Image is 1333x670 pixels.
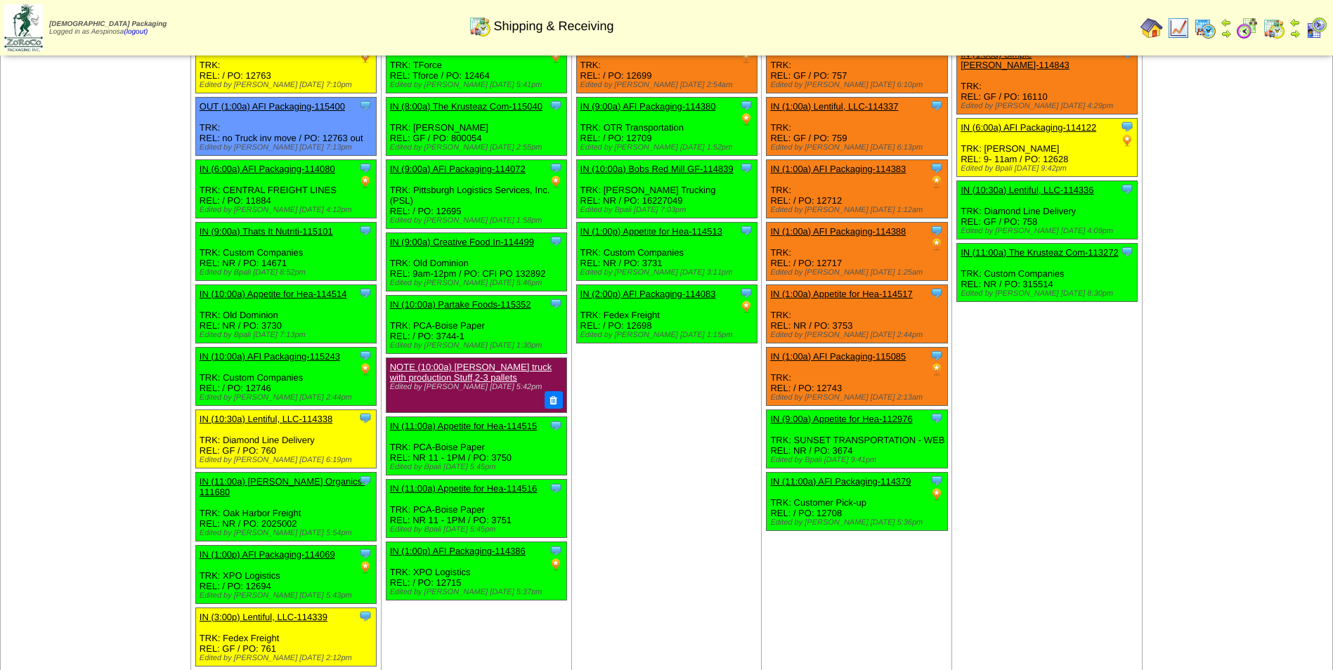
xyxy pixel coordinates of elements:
[767,34,947,93] div: TRK: REL: GF / PO: 757
[545,391,563,409] button: Delete Note
[390,216,566,225] div: Edited by [PERSON_NAME] [DATE] 1:58pm
[770,289,912,299] a: IN (1:00a) Appetite for Hea-114517
[549,481,563,495] img: Tooltip
[576,34,757,93] div: TRK: REL: / PO: 12699
[358,161,372,175] img: Tooltip
[739,286,753,300] img: Tooltip
[200,591,376,600] div: Edited by [PERSON_NAME] [DATE] 5:43pm
[390,341,566,350] div: Edited by [PERSON_NAME] [DATE] 1:30pm
[200,351,340,362] a: IN (10:00a) AFI Packaging-115243
[930,487,944,501] img: PO
[358,473,372,487] img: Tooltip
[195,472,376,541] div: TRK: Oak Harbor Freight REL: NR / PO: 2025002
[390,81,566,89] div: Edited by [PERSON_NAME] [DATE] 5:41pm
[200,143,376,152] div: Edited by [PERSON_NAME] [DATE] 7:13pm
[200,393,376,402] div: Edited by [PERSON_NAME] [DATE] 2:44pm
[390,101,542,112] a: IN (8:00a) The Krusteaz Com-115040
[386,542,566,600] div: TRK: XPO Logistics REL: / PO: 12715
[739,98,753,112] img: Tooltip
[200,206,376,214] div: Edited by [PERSON_NAME] [DATE] 4:12pm
[195,607,376,666] div: TRK: Fedex Freight REL: GF / PO: 761
[739,112,753,126] img: PO
[930,223,944,237] img: Tooltip
[930,473,944,487] img: Tooltip
[1289,28,1301,39] img: arrowright.gif
[957,118,1138,176] div: TRK: [PERSON_NAME] REL: 9- 11am / PO: 12628
[358,98,372,112] img: Tooltip
[200,164,335,174] a: IN (6:00a) AFI Packaging-114080
[200,549,335,560] a: IN (1:00p) AFI Packaging-114069
[386,232,566,291] div: TRK: Old Dominion REL: 9am-12pm / PO: CFI PO 132892
[580,268,757,277] div: Edited by [PERSON_NAME] [DATE] 3:11pm
[767,284,947,343] div: TRK: REL: NR / PO: 3753
[767,159,947,218] div: TRK: REL: / PO: 12712
[386,480,566,538] div: TRK: PCA-Boise Paper REL: NR 11 - 1PM / PO: 3751
[1120,133,1134,147] img: PO
[930,98,944,112] img: Tooltip
[386,97,566,155] div: TRK: [PERSON_NAME] REL: GF / PO: 800054
[1236,17,1259,39] img: calendarblend.gif
[930,411,944,425] img: Tooltip
[767,222,947,280] div: TRK: REL: / PO: 12717
[1120,119,1134,133] img: Tooltip
[549,234,563,248] img: Tooltip
[549,558,563,572] img: PO
[767,347,947,405] div: TRK: REL: / PO: 12743
[493,19,613,34] span: Shipping & Receiving
[358,362,372,376] img: PO
[1263,17,1285,39] img: calendarinout.gif
[390,546,526,556] a: IN (1:00p) AFI Packaging-114386
[580,331,757,339] div: Edited by [PERSON_NAME] [DATE] 1:15pm
[195,97,376,155] div: TRK: REL: no Truck inv move / PO: 12763 out
[358,609,372,623] img: Tooltip
[1305,17,1327,39] img: calendarcustomer.gif
[200,268,376,277] div: Edited by Bpali [DATE] 8:52pm
[770,351,906,362] a: IN (1:00a) AFI Packaging-115085
[390,279,566,287] div: Edited by [PERSON_NAME] [DATE] 5:46pm
[770,518,947,527] div: Edited by [PERSON_NAME] [DATE] 5:36pm
[390,237,534,247] a: IN (9:00a) Creative Food In-114499
[390,483,538,494] a: IN (11:00a) Appetite for Hea-114516
[580,81,757,89] div: Edited by [PERSON_NAME] [DATE] 2:54am
[1289,17,1301,28] img: arrowleft.gif
[200,612,327,622] a: IN (3:00p) Lentiful, LLC-114339
[549,544,563,558] img: Tooltip
[200,529,376,537] div: Edited by [PERSON_NAME] [DATE] 5:54pm
[386,34,566,93] div: TRK: TForce REL: Tforce / PO: 12464
[1221,28,1232,39] img: arrowright.gif
[469,15,491,37] img: calendarinout.gif
[1140,17,1163,39] img: home.gif
[957,45,1138,114] div: TRK: REL: GF / PO: 16110
[770,268,947,277] div: Edited by [PERSON_NAME] [DATE] 1:25am
[961,185,1093,195] a: IN (10:30a) Lentiful, LLC-114336
[576,222,757,280] div: TRK: Custom Companies REL: NR / PO: 3731
[770,206,947,214] div: Edited by [PERSON_NAME] [DATE] 1:12am
[390,383,559,391] div: Edited by [PERSON_NAME] [DATE] 5:42pm
[961,247,1119,258] a: IN (11:00a) The Krusteaz Com-113272
[961,122,1096,133] a: IN (6:00a) AFI Packaging-114122
[358,546,372,560] img: Tooltip
[580,289,716,299] a: IN (2:00p) AFI Packaging-114083
[961,102,1137,110] div: Edited by [PERSON_NAME] [DATE] 4:29pm
[195,222,376,280] div: TRK: Custom Companies REL: NR / PO: 14671
[930,175,944,189] img: PO
[200,81,376,89] div: Edited by [PERSON_NAME] [DATE] 7:10pm
[770,164,906,174] a: IN (1:00a) AFI Packaging-114383
[770,81,947,89] div: Edited by [PERSON_NAME] [DATE] 6:10pm
[549,161,563,175] img: Tooltip
[770,143,947,152] div: Edited by [PERSON_NAME] [DATE] 6:13pm
[957,180,1138,239] div: TRK: Diamond Line Delivery REL: GF / PO: 758
[358,560,372,574] img: PO
[739,161,753,175] img: Tooltip
[1221,17,1232,28] img: arrowleft.gif
[390,164,526,174] a: IN (9:00a) AFI Packaging-114072
[580,143,757,152] div: Edited by [PERSON_NAME] [DATE] 1:52pm
[390,299,531,310] a: IN (10:00a) Partake Foods-115352
[4,4,43,51] img: zoroco-logo-small.webp
[358,175,372,189] img: PO
[580,226,722,237] a: IN (1:00p) Appetite for Hea-114513
[200,331,376,339] div: Edited by Bpali [DATE] 7:13pm
[770,226,906,237] a: IN (1:00a) AFI Packaging-114388
[358,223,372,237] img: Tooltip
[549,296,563,310] img: Tooltip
